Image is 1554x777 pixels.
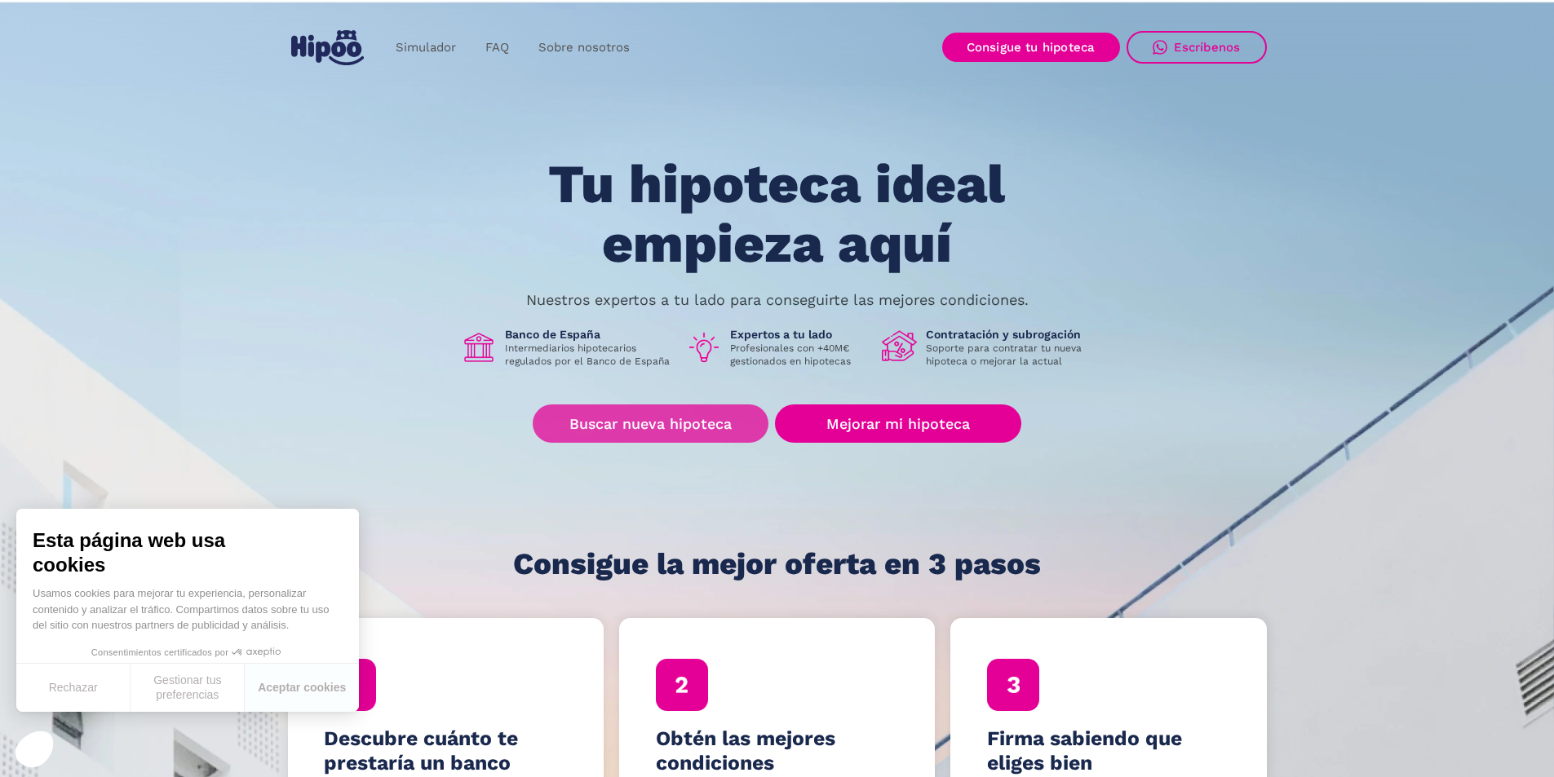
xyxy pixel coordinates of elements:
h1: Contratación y subrogación [926,327,1094,342]
h1: Consigue la mejor oferta en 3 pasos [513,548,1041,581]
a: Simulador [381,32,471,64]
a: FAQ [471,32,524,64]
h4: Obtén las mejores condiciones [656,726,899,775]
a: Mejorar mi hipoteca [775,404,1021,443]
p: Profesionales con +40M€ gestionados en hipotecas [730,342,869,368]
a: Buscar nueva hipoteca [533,404,768,443]
a: Escríbenos [1127,31,1267,64]
h4: Firma sabiendo que eliges bien [987,726,1230,775]
h1: Tu hipoteca ideal empieza aquí [467,155,1086,273]
p: Soporte para contratar tu nueva hipoteca o mejorar la actual [926,342,1094,368]
a: Consigue tu hipoteca [942,33,1120,62]
h4: Descubre cuánto te prestaría un banco [324,726,567,775]
p: Nuestros expertos a tu lado para conseguirte las mejores condiciones. [526,294,1029,307]
a: Sobre nosotros [524,32,644,64]
h1: Expertos a tu lado [730,327,869,342]
a: home [288,24,368,72]
h1: Banco de España [505,327,673,342]
p: Intermediarios hipotecarios regulados por el Banco de España [505,342,673,368]
div: Escríbenos [1174,40,1241,55]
